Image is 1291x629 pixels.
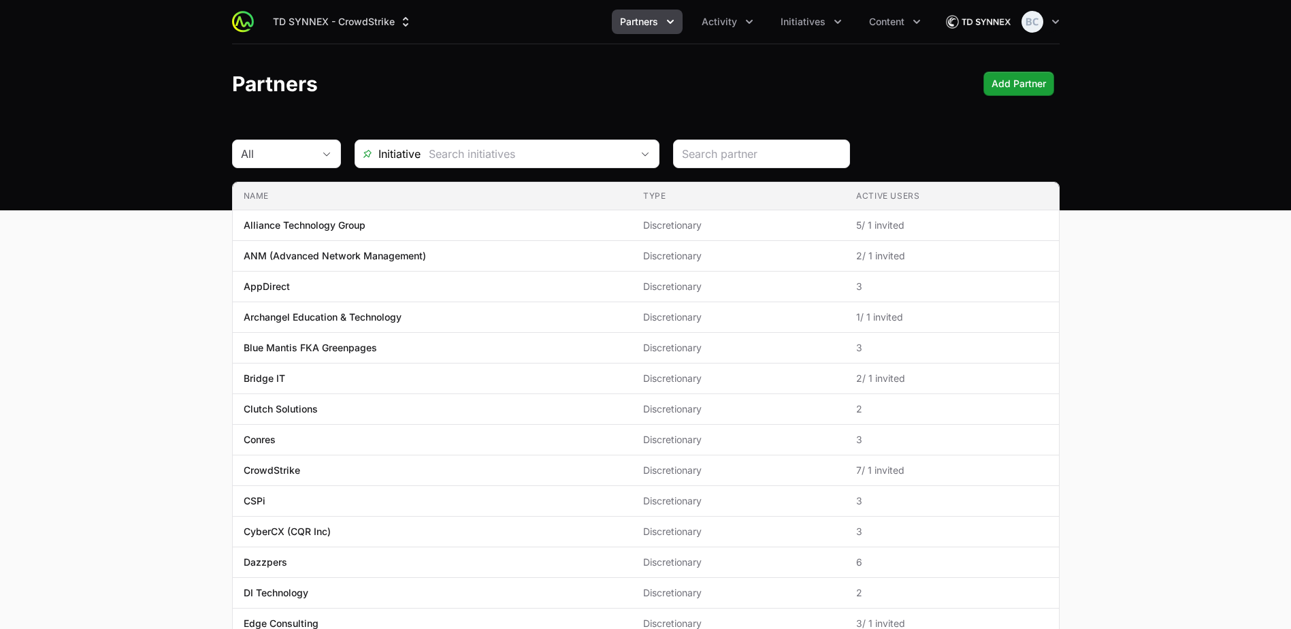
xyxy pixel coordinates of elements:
[244,280,290,293] p: AppDirect
[983,71,1054,96] div: Primary actions
[992,76,1046,92] span: Add Partner
[772,10,850,34] button: Initiatives
[620,15,658,29] span: Partners
[682,146,841,162] input: Search partner
[856,586,1047,600] span: 2
[244,402,318,416] p: Clutch Solutions
[856,433,1047,447] span: 3
[244,433,276,447] p: Conres
[233,140,340,167] button: All
[244,555,287,569] p: Dazzpers
[355,146,421,162] span: Initiative
[643,341,834,355] span: Discretionary
[643,372,834,385] span: Discretionary
[643,586,834,600] span: Discretionary
[244,341,377,355] p: Blue Mantis FKA Greenpages
[781,15,826,29] span: Initiatives
[643,525,834,538] span: Discretionary
[612,10,683,34] button: Partners
[643,249,834,263] span: Discretionary
[856,372,1047,385] span: 2 / 1 invited
[945,8,1011,35] img: TD SYNNEX
[845,182,1058,210] th: Active Users
[643,280,834,293] span: Discretionary
[643,433,834,447] span: Discretionary
[643,494,834,508] span: Discretionary
[643,219,834,232] span: Discretionary
[702,15,737,29] span: Activity
[632,182,845,210] th: Type
[856,341,1047,355] span: 3
[856,555,1047,569] span: 6
[693,10,762,34] button: Activity
[244,525,331,538] p: CyberCX (CQR Inc)
[693,10,762,34] div: Activity menu
[265,10,421,34] div: Supplier switch menu
[244,464,300,477] p: CrowdStrike
[265,10,421,34] button: TD SYNNEX - CrowdStrike
[856,280,1047,293] span: 3
[244,249,426,263] p: ANM (Advanced Network Management)
[421,140,632,167] input: Search initiatives
[856,310,1047,324] span: 1 / 1 invited
[232,11,254,33] img: ActivitySource
[856,219,1047,232] span: 5 / 1 invited
[244,494,265,508] p: CSPi
[233,182,632,210] th: Name
[643,555,834,569] span: Discretionary
[244,310,402,324] p: Archangel Education & Technology
[232,71,318,96] h1: Partners
[241,146,313,162] div: All
[1022,11,1043,33] img: Bethany Crossley
[856,402,1047,416] span: 2
[983,71,1054,96] button: Add Partner
[861,10,929,34] div: Content menu
[254,10,929,34] div: Main navigation
[856,494,1047,508] span: 3
[856,464,1047,477] span: 7 / 1 invited
[632,140,659,167] div: Open
[244,586,308,600] p: DI Technology
[643,464,834,477] span: Discretionary
[643,402,834,416] span: Discretionary
[244,372,285,385] p: Bridge IT
[244,219,365,232] p: Alliance Technology Group
[869,15,904,29] span: Content
[643,310,834,324] span: Discretionary
[856,249,1047,263] span: 2 / 1 invited
[612,10,683,34] div: Partners menu
[856,525,1047,538] span: 3
[772,10,850,34] div: Initiatives menu
[861,10,929,34] button: Content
